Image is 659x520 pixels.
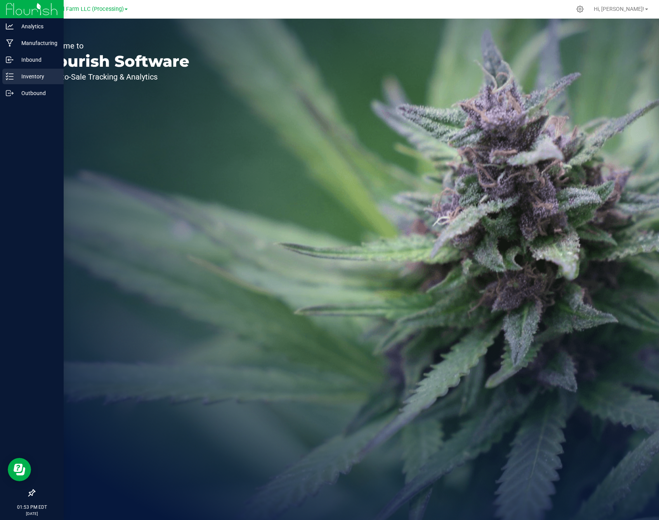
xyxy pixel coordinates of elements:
[6,56,14,64] inline-svg: Inbound
[6,23,14,30] inline-svg: Analytics
[6,73,14,80] inline-svg: Inventory
[6,39,14,47] inline-svg: Manufacturing
[575,5,585,13] div: Manage settings
[6,89,14,97] inline-svg: Outbound
[14,22,60,31] p: Analytics
[42,54,189,69] p: Flourish Software
[42,73,189,81] p: Seed-to-Sale Tracking & Analytics
[594,6,644,12] span: Hi, [PERSON_NAME]!
[8,458,31,481] iframe: Resource center
[14,88,60,98] p: Outbound
[31,6,124,12] span: Passion Field Farm LLC (Processing)
[14,72,60,81] p: Inventory
[3,511,60,517] p: [DATE]
[3,504,60,511] p: 01:53 PM EDT
[42,42,189,50] p: Welcome to
[14,38,60,48] p: Manufacturing
[14,55,60,64] p: Inbound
